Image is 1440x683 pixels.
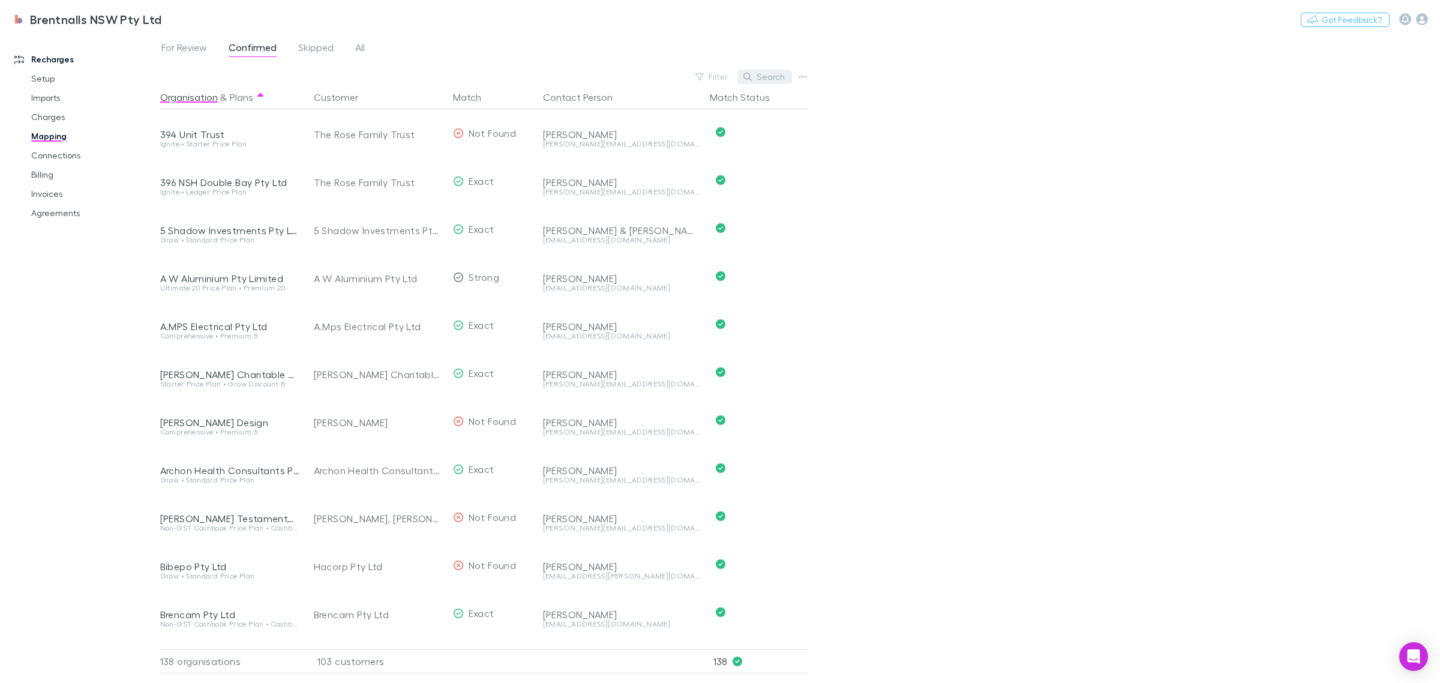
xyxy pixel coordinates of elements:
div: [PERSON_NAME][EMAIL_ADDRESS][DOMAIN_NAME] [543,140,700,148]
div: [PERSON_NAME][EMAIL_ADDRESS][DOMAIN_NAME] [543,429,700,436]
div: [PERSON_NAME] Design [160,417,299,429]
div: 394 Unit Trust [160,128,299,140]
div: [PERSON_NAME] [314,399,443,447]
span: Confirmed [229,41,277,57]
svg: Confirmed [716,319,725,329]
div: Ultimate 20 Price Plan • Premium 20 [160,284,299,292]
div: [PERSON_NAME], [PERSON_NAME] [314,495,443,543]
a: Brentnalls NSW Pty Ltd [5,5,169,34]
div: Open Intercom Messenger [1399,642,1428,671]
div: [PERSON_NAME][EMAIL_ADDRESS][DOMAIN_NAME] [543,381,700,388]
div: Archon Health Consultants Pty Ltd [160,465,299,477]
div: [PERSON_NAME] Charitable Trust [314,351,443,399]
svg: Confirmed [716,223,725,233]
svg: Confirmed [716,127,725,137]
h3: Brentnalls NSW Pty Ltd [30,12,162,26]
div: [PERSON_NAME] [543,609,700,621]
button: Filter [689,70,735,84]
div: Grow • Standard Price Plan [160,236,299,244]
svg: Confirmed [716,463,725,473]
span: Exact [469,607,494,619]
span: Exact [469,319,494,331]
div: 396 NSH Double Bay Pty Ltd [160,176,299,188]
div: 103 customers [304,649,448,673]
a: Recharges [2,50,169,69]
div: The Rose Family Trust [314,158,443,206]
div: 5 Shadow Investments Pty Ltd [160,224,299,236]
a: Imports [19,88,169,107]
a: Mapping [19,127,169,146]
div: [PERSON_NAME][EMAIL_ADDRESS][DOMAIN_NAME] [543,525,700,532]
button: Customer [314,85,373,109]
div: Grow • Standard Price Plan [160,477,299,484]
button: Match [453,85,496,109]
div: Comprehensive • Premium 5 [160,429,299,436]
svg: Confirmed [716,271,725,281]
div: A W Aluminium Pty Limited [160,272,299,284]
div: The Rose Family Trust [314,110,443,158]
div: [PERSON_NAME] [543,417,700,429]
span: Strong [469,271,499,283]
span: Skipped [298,41,334,57]
div: & [160,85,299,109]
div: Starter Price Plan • Grow Discount B [160,381,299,388]
svg: Confirmed [716,559,725,569]
div: [EMAIL_ADDRESS][DOMAIN_NAME] [543,284,700,292]
div: [PERSON_NAME] [543,272,700,284]
button: Search [737,70,792,84]
div: [PERSON_NAME][EMAIL_ADDRESS][DOMAIN_NAME] [543,188,700,196]
span: Not Found [469,415,516,427]
div: 138 organisations [160,649,304,673]
div: [PERSON_NAME] [543,320,700,332]
a: Connections [19,146,169,165]
div: [PERSON_NAME] [543,561,700,573]
div: Brencam Pty Ltd [314,591,443,639]
div: [PERSON_NAME] [543,128,700,140]
div: [EMAIL_ADDRESS][DOMAIN_NAME] [543,236,700,244]
div: [EMAIL_ADDRESS][PERSON_NAME][DOMAIN_NAME] [543,573,700,580]
a: Agreements [19,203,169,223]
button: Plans [230,85,253,109]
svg: Confirmed [716,511,725,521]
div: [PERSON_NAME] & [PERSON_NAME] [543,224,700,236]
a: Invoices [19,184,169,203]
div: [PERSON_NAME] [543,465,700,477]
img: Brentnalls NSW Pty Ltd's Logo [12,12,25,26]
svg: Confirmed [716,415,725,425]
div: A.MPS Electrical Pty Ltd [160,320,299,332]
div: Non-GST Cashbook Price Plan • Cashbook (Non-GST) Price Plan [160,525,299,532]
div: [PERSON_NAME][EMAIL_ADDRESS][DOMAIN_NAME] [543,477,700,484]
div: 5 Shadow Investments Pty Ltd [314,206,443,254]
div: Hacorp Pty Ltd [314,543,443,591]
div: A W Aluminium Pty Ltd [314,254,443,302]
div: [EMAIL_ADDRESS][DOMAIN_NAME] [543,621,700,628]
span: Not Found [469,559,516,571]
div: Brencam Pty Ltd [160,609,299,621]
div: Archon Health Consultants Pty Ltd [314,447,443,495]
button: Contact Person [543,85,627,109]
span: Not Found [469,127,516,139]
div: [PERSON_NAME] [543,513,700,525]
div: A.Mps Electrical Pty Ltd [314,302,443,351]
svg: Confirmed [716,367,725,377]
button: Match Status [710,85,784,109]
div: Non-GST Cashbook Price Plan • Cashbook (Non-GST) Price Plan [160,621,299,628]
span: All [355,41,365,57]
button: Got Feedback? [1301,13,1390,27]
p: 138 [713,650,808,673]
svg: Confirmed [716,607,725,617]
span: Exact [469,463,494,475]
span: For Review [161,41,207,57]
div: Ignite • Starter Price Plan [160,140,299,148]
a: Billing [19,165,169,184]
div: [PERSON_NAME] [543,369,700,381]
div: [PERSON_NAME] Testamentary Trust [160,513,299,525]
div: Bibepo Pty Ltd [160,561,299,573]
div: [PERSON_NAME] Charitable Trust [160,369,299,381]
div: [EMAIL_ADDRESS][DOMAIN_NAME] [543,332,700,340]
svg: Confirmed [716,175,725,185]
div: Comprehensive • Premium 5 [160,332,299,340]
a: Charges [19,107,169,127]
span: Exact [469,223,494,235]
